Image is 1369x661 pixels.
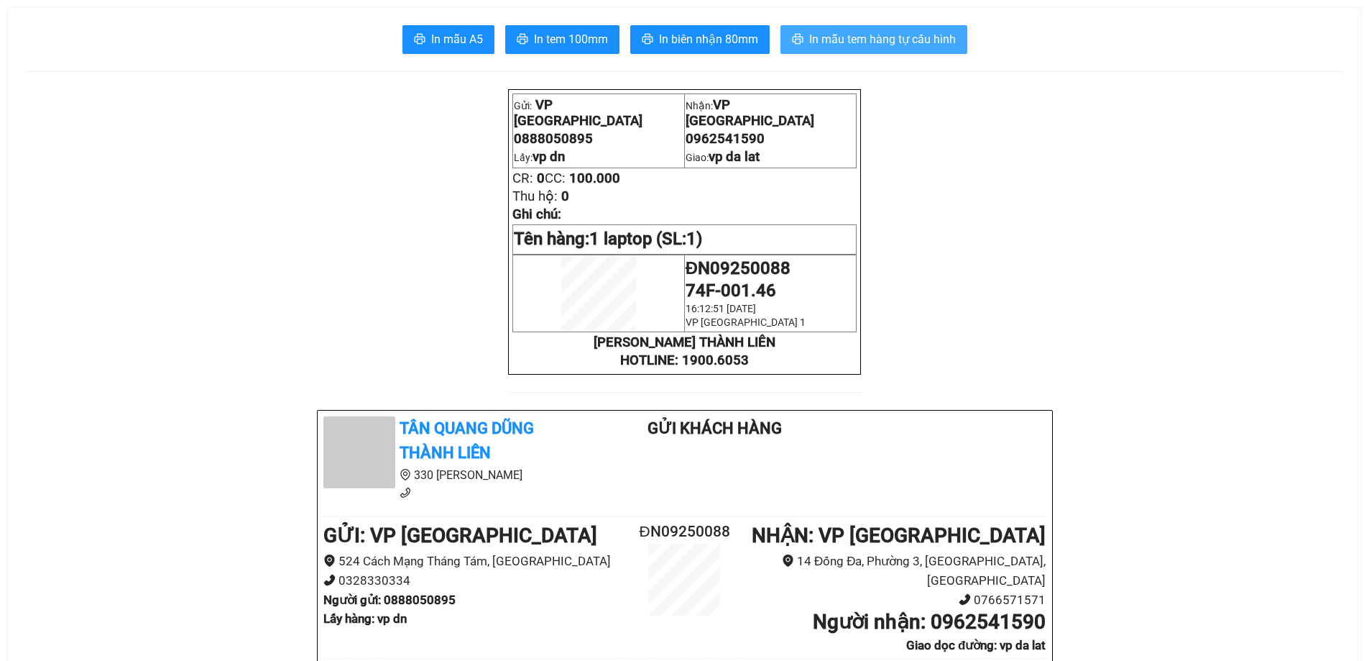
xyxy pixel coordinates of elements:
span: 74F-001.46 [686,281,776,301]
span: Thu hộ: [512,188,558,204]
span: 0 [537,170,545,186]
span: ĐN09250088 [686,258,790,278]
span: vp da lat [709,149,760,165]
li: 524 Cách Mạng Tháng Tám, [GEOGRAPHIC_DATA] [323,552,624,571]
span: environment [400,469,411,480]
span: CC: [545,170,566,186]
span: 1) [686,229,702,249]
button: printerIn mẫu tem hàng tự cấu hình [780,25,967,54]
b: Tân Quang Dũng Thành Liên [400,419,534,462]
button: printerIn biên nhận 80mm [630,25,770,54]
span: printer [642,33,653,47]
li: 0766571571 [745,591,1046,610]
span: environment [323,555,336,567]
span: In biên nhận 80mm [659,30,758,48]
li: 0328330334 [323,571,624,591]
li: 330 [PERSON_NAME] [323,466,591,484]
b: Gửi khách hàng [647,419,782,437]
span: In tem 100mm [534,30,608,48]
span: environment [782,555,794,567]
span: CR: [512,170,533,186]
span: printer [414,33,425,47]
b: GỬI : VP [GEOGRAPHIC_DATA] [323,524,597,547]
span: 100.000 [569,170,620,186]
strong: [PERSON_NAME] THÀNH LIÊN [594,334,775,350]
span: phone [323,574,336,586]
span: 0 [561,188,569,204]
span: 16:12:51 [DATE] [686,303,756,314]
span: 0888050895 [514,131,593,147]
span: printer [792,33,803,47]
button: printerIn tem 100mm [505,25,619,54]
span: phone [400,487,411,498]
button: printerIn mẫu A5 [402,25,494,54]
h2: ĐN09250088 [624,520,745,544]
span: 0962541590 [686,131,765,147]
b: NHẬN : VP [GEOGRAPHIC_DATA] [752,524,1046,547]
span: Giao: [686,152,760,163]
span: vp dn [533,149,565,165]
span: VP [GEOGRAPHIC_DATA] [686,97,814,129]
li: 14 Đống Đa, Phường 3, [GEOGRAPHIC_DATA], [GEOGRAPHIC_DATA] [745,552,1046,590]
span: phone [959,593,971,606]
span: printer [517,33,528,47]
strong: HOTLINE: 1900.6053 [620,352,749,368]
span: Lấy: [514,152,565,163]
span: In mẫu tem hàng tự cấu hình [809,30,956,48]
span: VP [GEOGRAPHIC_DATA] 1 [686,316,806,328]
span: 1 laptop (SL: [589,229,702,249]
span: Tên hàng: [514,229,702,249]
b: Người gửi : 0888050895 [323,593,456,607]
b: Người nhận : 0962541590 [813,610,1046,634]
span: VP [GEOGRAPHIC_DATA] [514,97,642,129]
b: Giao dọc đường: vp da lat [906,638,1046,652]
p: Nhận: [686,97,855,129]
p: Gửi: [514,97,683,129]
b: Lấy hàng : vp dn [323,611,407,626]
span: Ghi chú: [512,206,561,222]
span: In mẫu A5 [431,30,483,48]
